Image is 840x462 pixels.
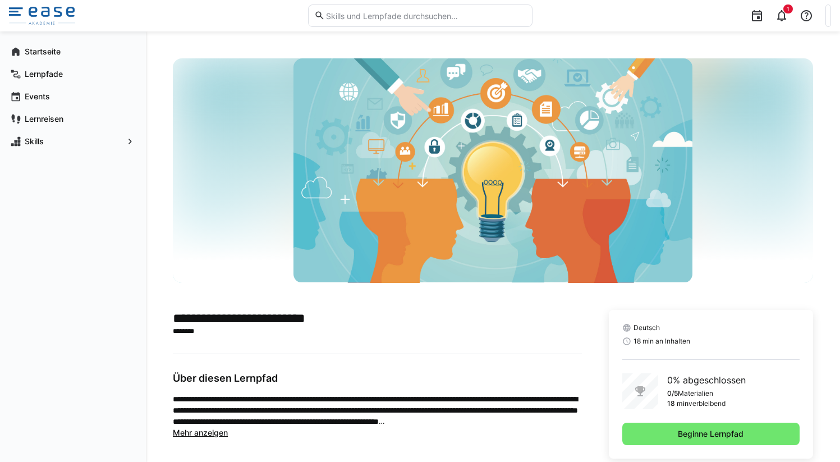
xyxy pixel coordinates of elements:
[622,423,800,445] button: Beginne Lernpfad
[678,389,713,398] p: Materialien
[667,373,746,387] p: 0% abgeschlossen
[325,11,526,21] input: Skills und Lernpfade durchsuchen…
[173,372,582,385] h3: Über diesen Lernpfad
[634,323,660,332] span: Deutsch
[667,389,678,398] p: 0/5
[787,6,789,12] span: 1
[634,337,690,346] span: 18 min an Inhalten
[688,399,726,408] p: verbleibend
[667,399,688,408] p: 18 min
[173,428,228,437] span: Mehr anzeigen
[676,428,745,440] span: Beginne Lernpfad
